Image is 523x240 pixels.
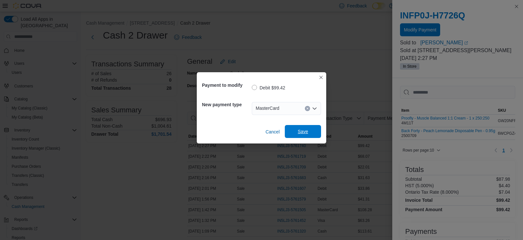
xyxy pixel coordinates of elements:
h5: New payment type [202,98,250,111]
button: Closes this modal window [317,74,325,81]
button: Save [285,125,321,138]
span: MasterCard [256,104,279,112]
button: Cancel [263,125,282,138]
span: Save [298,128,308,135]
h5: Payment to modify [202,79,250,92]
button: Clear input [305,106,310,111]
input: Accessible screen reader label [282,105,283,112]
span: Cancel [265,129,280,135]
button: Open list of options [312,106,317,111]
label: Debit $99.42 [252,84,285,92]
